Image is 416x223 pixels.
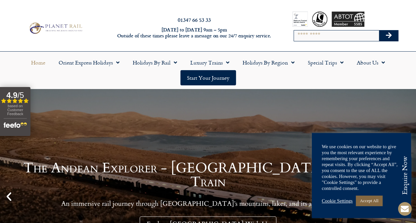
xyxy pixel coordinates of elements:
[184,55,236,70] a: Luxury Trains
[52,55,126,70] a: Orient Express Holidays
[178,16,211,23] a: 01347 66 53 33
[3,191,15,202] div: Previous slide
[350,55,392,70] a: About Us
[301,55,350,70] a: Special Trips
[322,144,401,191] div: We use cookies on our website to give you the most relevant experience by remembering your prefer...
[17,161,399,189] h1: The Andean Explorer - [GEOGRAPHIC_DATA] by Luxury Train
[113,27,276,39] h6: [DATE] to [DATE] 9am – 5pm Outside of these times please leave a message on our 24/7 enquiry serv...
[379,30,398,41] button: Search
[126,55,184,70] a: Holidays by Rail
[180,70,236,85] a: Start your Journey
[356,196,382,206] a: Accept All
[322,198,352,204] a: Cookie Settings
[27,21,84,35] img: Planet Rail Train Holidays Logo
[3,55,413,85] nav: Menu
[236,55,301,70] a: Holidays by Region
[24,55,52,70] a: Home
[17,200,399,208] p: An immersive rail journey through [GEOGRAPHIC_DATA]’s mountains, lakes, and its ancient heritage.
